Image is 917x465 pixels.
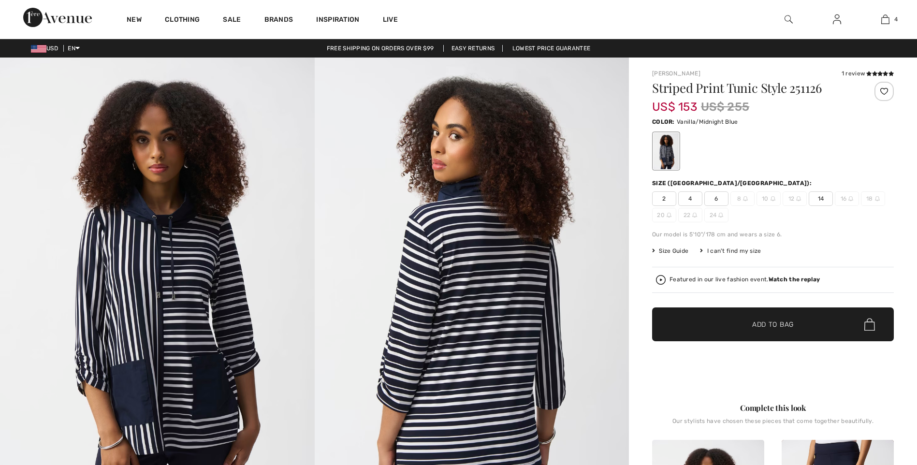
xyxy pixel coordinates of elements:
span: US$ 153 [652,90,697,114]
span: USD [31,45,62,52]
a: Lowest Price Guarantee [505,45,598,52]
span: Size Guide [652,247,688,255]
img: ring-m.svg [796,196,801,201]
span: 20 [652,208,676,222]
a: Live [383,15,398,25]
span: Vanilla/Midnight Blue [677,118,738,125]
img: My Bag [881,14,889,25]
img: ring-m.svg [718,213,723,218]
a: Sale [223,15,241,26]
div: Size ([GEOGRAPHIC_DATA]/[GEOGRAPHIC_DATA]): [652,179,814,188]
span: 22 [678,208,702,222]
img: 1ère Avenue [23,8,92,27]
span: 14 [809,191,833,206]
span: 6 [704,191,728,206]
span: 18 [861,191,885,206]
img: US Dollar [31,45,46,53]
h1: Striped Print Tunic Style 251126 [652,82,854,94]
div: I can't find my size [700,247,761,255]
a: 4 [861,14,909,25]
div: Vanilla/Midnight Blue [654,133,679,169]
span: 2 [652,191,676,206]
a: [PERSON_NAME] [652,70,700,77]
div: Complete this look [652,402,894,414]
img: ring-m.svg [692,213,697,218]
span: 16 [835,191,859,206]
div: Featured in our live fashion event. [670,276,820,283]
div: Our model is 5'10"/178 cm and wears a size 6. [652,230,894,239]
img: My Info [833,14,841,25]
img: ring-m.svg [875,196,880,201]
span: 4 [894,15,898,24]
img: ring-m.svg [743,196,748,201]
span: US$ 255 [701,98,749,116]
button: Add to Bag [652,307,894,341]
a: Sign In [825,14,849,26]
img: ring-m.svg [667,213,671,218]
img: Bag.svg [864,318,875,331]
strong: Watch the replay [769,276,820,283]
span: EN [68,45,80,52]
span: 4 [678,191,702,206]
span: 24 [704,208,728,222]
img: ring-m.svg [771,196,775,201]
a: Easy Returns [443,45,503,52]
span: Add to Bag [752,320,794,330]
a: Free shipping on orders over $99 [319,45,442,52]
span: 12 [783,191,807,206]
div: 1 review [842,69,894,78]
img: Watch the replay [656,275,666,285]
span: 10 [757,191,781,206]
span: Color: [652,118,675,125]
span: 8 [730,191,755,206]
img: ring-m.svg [848,196,853,201]
div: Our stylists have chosen these pieces that come together beautifully. [652,418,894,432]
span: Inspiration [316,15,359,26]
a: New [127,15,142,26]
img: search the website [785,14,793,25]
a: Clothing [165,15,200,26]
a: Brands [264,15,293,26]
